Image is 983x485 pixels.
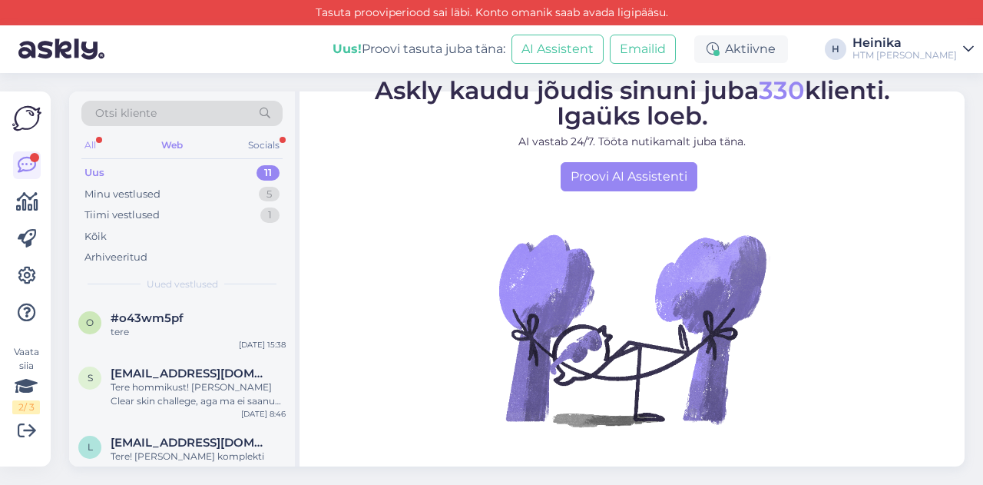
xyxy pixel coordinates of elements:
div: Arhiveeritud [84,250,147,265]
p: AI vastab 24/7. Tööta nutikamalt juba täna. [375,134,890,150]
span: #o43wm5pf [111,311,184,325]
span: 330 [759,75,805,105]
button: AI Assistent [511,35,604,64]
span: l [88,441,93,453]
div: Aktiivne [694,35,788,63]
div: Uus [84,165,104,181]
div: Web [158,135,186,155]
div: 5 [259,187,280,202]
span: sirje.puusepp2@mail.ee [111,367,270,380]
span: Otsi kliente [95,105,157,121]
div: Socials [245,135,283,155]
div: Kõik [84,229,107,244]
div: 2 / 3 [12,400,40,414]
span: Uued vestlused [147,277,218,291]
div: Tere hommikust! [PERSON_NAME] Clear skin challege, aga ma ei saanud eile videot meilile! [111,380,286,408]
div: Proovi tasuta juba täna: [333,40,505,58]
div: 1 [260,208,280,223]
span: Askly kaudu jõudis sinuni juba klienti. Igaüks loeb. [375,75,890,131]
div: HTM [PERSON_NAME] [852,49,957,61]
div: tere [111,325,286,339]
a: Proovi AI Assistenti [561,162,697,191]
div: Tere! [PERSON_NAME] komplekti kätte, aga minuni pole jõudnud veel tänane video, mis pidi tulema ü... [111,450,286,477]
div: 11 [257,165,280,181]
div: Heinika [852,37,957,49]
span: ly.kotkas@gmail.com [111,436,270,450]
b: Uus! [333,42,362,56]
img: No Chat active [494,191,770,468]
div: Tiimi vestlused [84,208,160,223]
img: Askly Logo [12,104,41,133]
div: Minu vestlused [84,187,161,202]
a: HeinikaHTM [PERSON_NAME] [852,37,974,61]
div: Vaata siia [12,345,40,414]
button: Emailid [610,35,676,64]
div: H [825,38,846,60]
span: o [86,317,94,328]
div: [DATE] 8:46 [241,408,286,420]
div: All [81,135,99,155]
div: [DATE] 15:38 [239,339,286,350]
span: s [88,372,93,384]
